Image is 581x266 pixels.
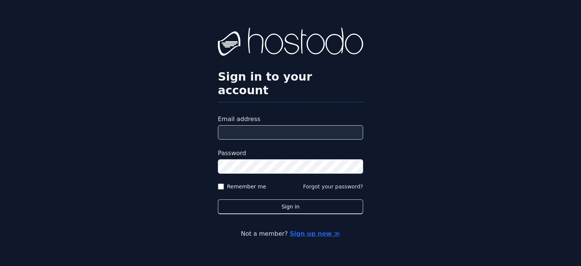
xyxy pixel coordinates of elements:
label: Email address [218,115,363,124]
p: Not a member? [36,229,545,238]
img: Hostodo [218,28,363,58]
h2: Sign in to your account [218,70,363,97]
a: Sign up now ≫ [290,230,340,237]
label: Password [218,149,363,158]
button: Forgot your password? [303,183,363,190]
button: Sign in [218,199,363,214]
label: Remember me [227,183,266,190]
